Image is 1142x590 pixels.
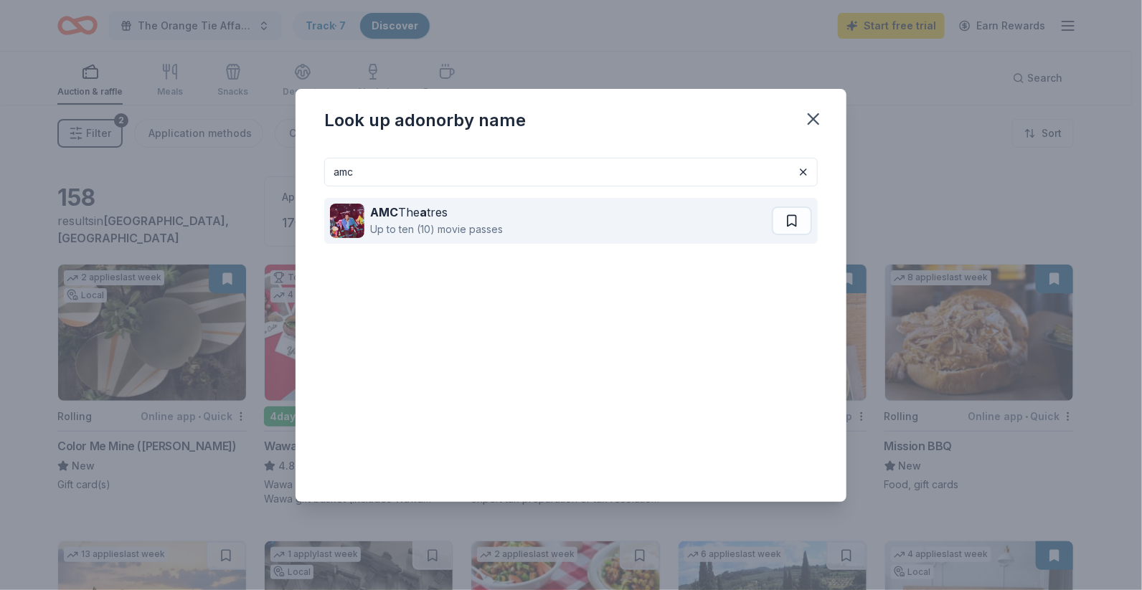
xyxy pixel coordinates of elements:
[370,205,398,219] strong: AMC
[420,205,427,219] strong: a
[324,158,818,186] input: Search
[370,221,503,238] div: Up to ten (10) movie passes
[370,204,503,221] div: The tres
[324,109,526,132] div: Look up a donor by name
[330,204,364,238] img: Image for AMC Theatres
